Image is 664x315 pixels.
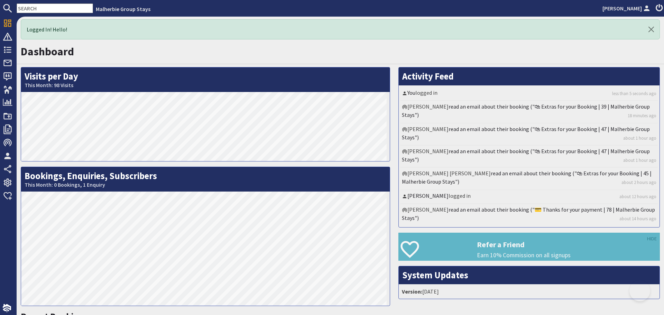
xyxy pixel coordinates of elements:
a: read an email about their booking ("🛍 Extras for your Booking | 45 | Malherbie Group Stays") [402,170,652,185]
a: read an email about their booking ("🛍 Extras for your Booking | 47 | Malherbie Group Stays") [402,126,650,141]
a: Activity Feed [402,71,454,82]
li: logged in [400,190,658,204]
img: staytech_i_w-64f4e8e9ee0a9c174fd5317b4b171b261742d2d393467e5bdba4413f4f884c10.svg [3,304,11,312]
a: You [407,89,415,96]
small: This Month: 0 Bookings, 1 Enquiry [25,182,386,188]
li: [PERSON_NAME] [400,123,658,146]
p: Earn 10% Commission on all signups [477,251,660,260]
a: less than 5 seconds ago [612,90,656,97]
a: Refer a Friend Earn 10% Commission on all signups [398,233,660,261]
input: SEARCH [17,3,93,13]
a: read an email about their booking ("🛍 Extras for your Booking | 47 | Malherbie Group Stays") [402,148,650,163]
li: [PERSON_NAME] [400,146,658,168]
a: Dashboard [21,45,74,58]
iframe: Toggle Customer Support [629,280,650,301]
li: [PERSON_NAME] [400,101,658,123]
a: 18 minutes ago [628,112,656,119]
h2: Bookings, Enquiries, Subscribers [21,167,390,192]
a: about 1 hour ago [623,135,656,141]
a: about 2 hours ago [621,179,656,186]
a: read an email about their booking ("💳 Thanks for your payment | 78 | Malherbie Group Stays") [402,206,655,221]
li: [DATE] [400,286,658,297]
a: about 12 hours ago [619,193,656,200]
small: This Month: 98 Visits [25,82,386,89]
a: about 1 hour ago [623,157,656,164]
a: about 14 hours ago [619,215,656,222]
a: HIDE [647,235,657,243]
li: [PERSON_NAME] [400,204,658,225]
a: [PERSON_NAME] [602,4,652,12]
li: [PERSON_NAME] [PERSON_NAME] [400,168,658,190]
div: Logged In! Hello! [21,19,660,39]
li: logged in [400,87,658,101]
strong: Version: [402,288,422,295]
a: read an email about their booking ("🛍 Extras for your Booking | 39 | Malherbie Group Stays") [402,103,650,118]
a: Malherbie Group Stays [96,6,150,12]
h2: Visits per Day [21,67,390,92]
a: System Updates [402,269,468,281]
a: [PERSON_NAME] [407,192,449,199]
h3: Refer a Friend [477,240,660,249]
